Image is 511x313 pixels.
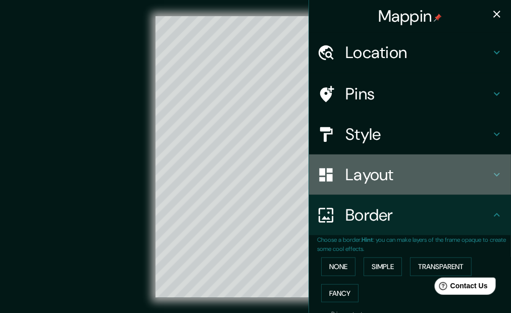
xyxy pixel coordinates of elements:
h4: Pins [345,84,491,104]
iframe: Help widget launcher [421,274,500,302]
h4: Mappin [378,6,442,26]
div: Style [309,114,511,154]
h4: Layout [345,165,491,185]
button: Fancy [321,284,359,303]
h4: Border [345,205,491,225]
button: Simple [364,257,402,276]
button: Transparent [410,257,472,276]
p: Choose a border. : you can make layers of the frame opaque to create some cool effects. [317,235,511,253]
button: None [321,257,355,276]
h4: Style [345,124,491,144]
div: Layout [309,154,511,195]
div: Location [309,32,511,73]
div: Pins [309,74,511,114]
div: Border [309,195,511,235]
h4: Location [345,42,491,63]
b: Hint [362,236,373,244]
img: pin-icon.png [434,14,442,22]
